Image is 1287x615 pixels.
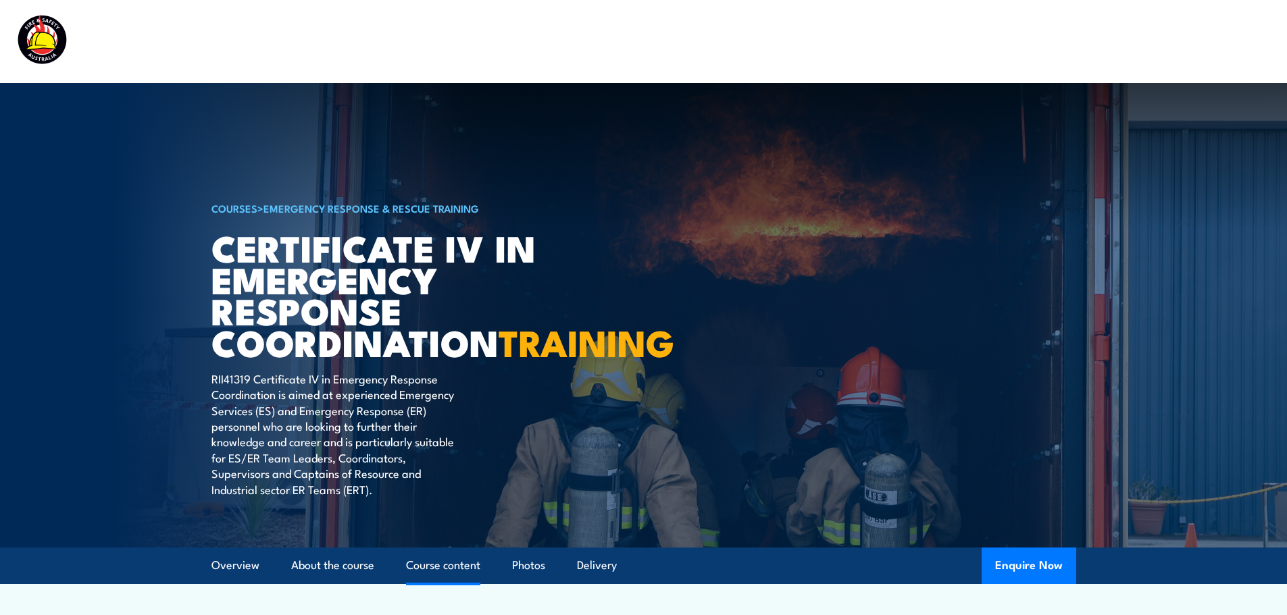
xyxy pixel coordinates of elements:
[406,547,480,583] a: Course content
[211,232,545,358] h1: Certificate IV in Emergency Response Coordination
[577,547,617,583] a: Delivery
[211,200,545,216] h6: >
[291,547,374,583] a: About the course
[1075,24,1151,59] a: Learner Portal
[1015,24,1045,59] a: News
[626,24,715,59] a: Course Calendar
[263,200,479,215] a: Emergency Response & Rescue Training
[211,547,259,583] a: Overview
[745,24,906,59] a: Emergency Response Services
[211,200,257,215] a: COURSES
[553,24,596,59] a: Courses
[936,24,986,59] a: About Us
[982,547,1076,584] button: Enquire Now
[211,371,458,497] p: RII41319 Certificate IV in Emergency Response Coordination is aimed at experienced Emergency Serv...
[1181,24,1223,59] a: Contact
[499,313,674,369] strong: TRAINING
[512,547,545,583] a: Photos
